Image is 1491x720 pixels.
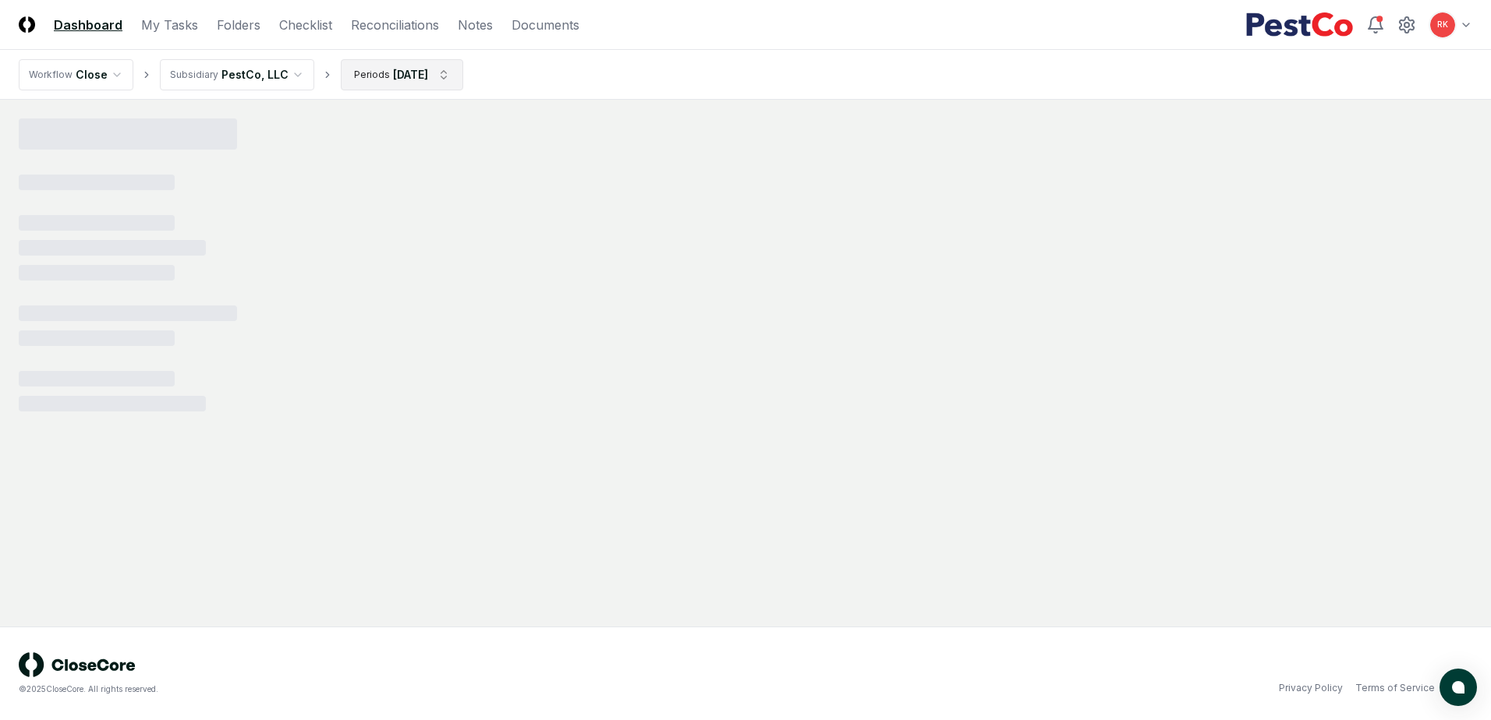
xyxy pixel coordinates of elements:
[341,59,463,90] button: Periods[DATE]
[1355,681,1435,695] a: Terms of Service
[351,16,439,34] a: Reconciliations
[170,68,218,82] div: Subsidiary
[512,16,579,34] a: Documents
[141,16,198,34] a: My Tasks
[54,16,122,34] a: Dashboard
[393,66,428,83] div: [DATE]
[1245,12,1354,37] img: PestCo logo
[217,16,260,34] a: Folders
[354,68,390,82] div: Periods
[19,652,136,677] img: logo
[19,683,745,695] div: © 2025 CloseCore. All rights reserved.
[29,68,73,82] div: Workflow
[458,16,493,34] a: Notes
[279,16,332,34] a: Checklist
[19,59,463,90] nav: breadcrumb
[19,16,35,33] img: Logo
[1429,11,1457,39] button: RK
[1440,669,1477,706] button: atlas-launcher
[1279,681,1343,695] a: Privacy Policy
[1437,19,1448,30] span: RK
